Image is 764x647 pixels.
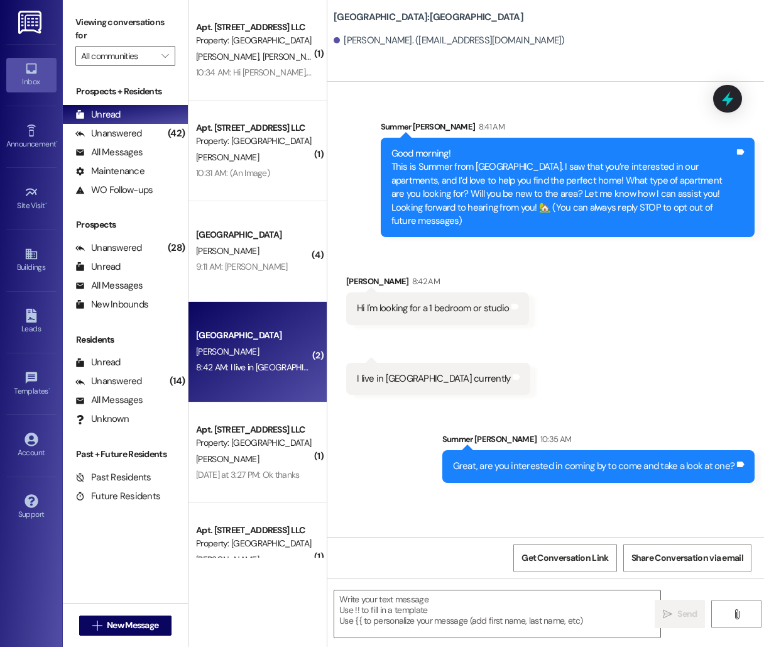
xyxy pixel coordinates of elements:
[56,138,58,147] span: •
[75,146,143,159] div: All Messages
[79,616,172,636] button: New Message
[75,279,143,292] div: All Messages
[537,433,572,446] div: 10:35 AM
[75,260,121,274] div: Unread
[732,609,741,619] i: 
[75,471,151,484] div: Past Residents
[196,245,259,257] span: [PERSON_NAME]
[196,453,259,465] span: [PERSON_NAME]
[92,621,102,631] i: 
[107,619,158,632] span: New Message
[196,469,299,480] div: [DATE] at 3:27 PM: Ok thanks
[623,544,751,572] button: Share Conversation via email
[381,120,755,138] div: Summer [PERSON_NAME]
[196,34,312,47] div: Property: [GEOGRAPHIC_DATA]
[75,490,160,503] div: Future Residents
[453,460,735,473] div: Great, are you interested in coming by to come and take a look at one?
[75,412,129,426] div: Unknown
[196,329,312,342] div: [GEOGRAPHIC_DATA]
[196,554,259,565] span: [PERSON_NAME]
[476,120,505,133] div: 8:41 AM
[166,372,188,391] div: (14)
[196,51,263,62] span: [PERSON_NAME]
[521,551,608,565] span: Get Conversation Link
[63,218,188,231] div: Prospects
[75,356,121,369] div: Unread
[161,51,168,61] i: 
[196,167,270,179] div: 10:31 AM: (An Image)
[45,199,47,208] span: •
[655,600,705,628] button: Send
[75,298,148,311] div: New Inbounds
[409,275,440,288] div: 8:42 AM
[357,302,509,315] div: Hi I'm looking for a 1 bedroom or studio
[75,394,143,407] div: All Messages
[6,490,57,524] a: Support
[6,243,57,277] a: Buildings
[196,121,312,135] div: Apt. [STREET_ADDRESS] LLC
[677,607,697,621] span: Send
[6,367,57,401] a: Templates •
[63,85,188,98] div: Prospects + Residents
[442,433,755,450] div: Summer [PERSON_NAME]
[75,127,142,140] div: Unanswered
[357,372,510,385] div: I live in [GEOGRAPHIC_DATA] currently
[196,524,312,537] div: Apt. [STREET_ADDRESS] LLC
[48,385,50,394] span: •
[391,147,735,228] div: Good morning! This is Summer from [GEOGRAPHIC_DATA]. I saw that you’re interested in our apartmen...
[263,51,325,62] span: [PERSON_NAME]
[6,429,57,463] a: Account
[196,261,288,272] div: 9:11 AM: [PERSON_NAME]
[75,13,175,46] label: Viewing conversations for
[75,108,121,121] div: Unread
[6,182,57,216] a: Site Visit •
[196,228,312,241] div: [GEOGRAPHIC_DATA]
[63,448,188,461] div: Past + Future Residents
[196,21,312,34] div: Apt. [STREET_ADDRESS] LLC
[196,537,312,550] div: Property: [GEOGRAPHIC_DATA]
[81,46,155,66] input: All communities
[663,609,672,619] i: 
[631,551,743,565] span: Share Conversation via email
[334,11,523,24] b: [GEOGRAPHIC_DATA]: [GEOGRAPHIC_DATA]
[75,165,145,178] div: Maintenance
[513,544,616,572] button: Get Conversation Link
[334,34,565,47] div: [PERSON_NAME]. ([EMAIL_ADDRESS][DOMAIN_NAME])
[346,275,529,292] div: [PERSON_NAME]
[196,423,312,436] div: Apt. [STREET_ADDRESS] LLC
[75,241,142,255] div: Unanswered
[196,135,312,148] div: Property: [GEOGRAPHIC_DATA]
[196,346,259,357] span: [PERSON_NAME]
[6,58,57,92] a: Inbox
[6,305,57,339] a: Leads
[196,152,259,163] span: [PERSON_NAME]
[75,184,153,197] div: WO Follow-ups
[165,238,188,258] div: (28)
[196,362,370,373] div: 8:42 AM: I live in [GEOGRAPHIC_DATA] currently
[165,124,188,143] div: (42)
[75,375,142,388] div: Unanswered
[18,11,44,34] img: ResiDesk Logo
[63,333,188,346] div: Residents
[196,436,312,450] div: Property: [GEOGRAPHIC_DATA]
